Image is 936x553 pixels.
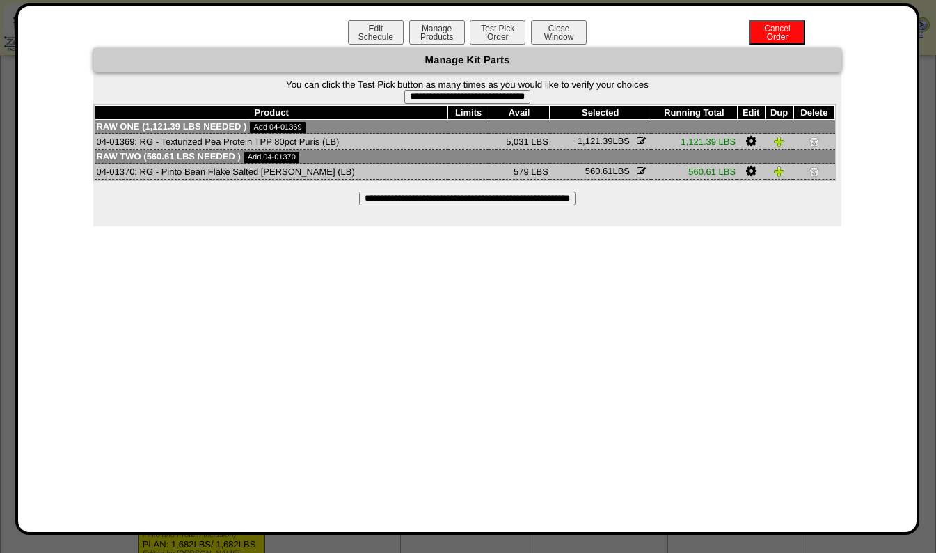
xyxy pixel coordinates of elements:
td: 579 LBS [489,164,549,180]
a: Add 04-01370 [244,152,299,163]
th: Selected [550,106,651,120]
th: Delete [793,106,835,120]
form: You can click the Test Pick button as many times as you would like to verify your choices [93,79,841,104]
div: Manage Kit Parts [93,48,841,72]
button: CancelOrder [749,20,805,45]
img: Duplicate Item [774,166,785,177]
td: Raw Two (560.61 LBS needed ) [95,150,834,164]
th: Running Total [651,106,738,120]
button: ManageProducts [409,20,465,45]
td: 04-01369: RG - Texturized Pea Protein TPP 80pct Puris (LB) [95,134,447,150]
span: LBS [578,136,630,146]
span: 1,121.39 [578,136,613,146]
button: EditSchedule [348,20,404,45]
button: CloseWindow [531,20,587,45]
th: Limits [448,106,489,120]
td: Raw One (1,121.39 LBS needed ) [95,120,834,134]
a: CloseWindow [530,31,588,42]
a: Add 04-01369 [250,122,305,133]
img: Delete Item [809,136,820,147]
td: 04-01370: RG - Pinto Bean Flake Salted [PERSON_NAME] (LB) [95,164,447,180]
th: Dup [765,106,793,120]
th: Product [95,106,447,120]
td: 560.61 LBS [651,164,738,180]
td: 5,031 LBS [489,134,549,150]
span: 560.61 [585,166,613,176]
td: 1,121.39 LBS [651,134,738,150]
span: LBS [585,166,630,176]
img: Delete Item [809,166,820,177]
th: Avail [489,106,549,120]
img: Duplicate Item [774,136,785,147]
button: Test PickOrder [470,20,525,45]
th: Edit [737,106,765,120]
